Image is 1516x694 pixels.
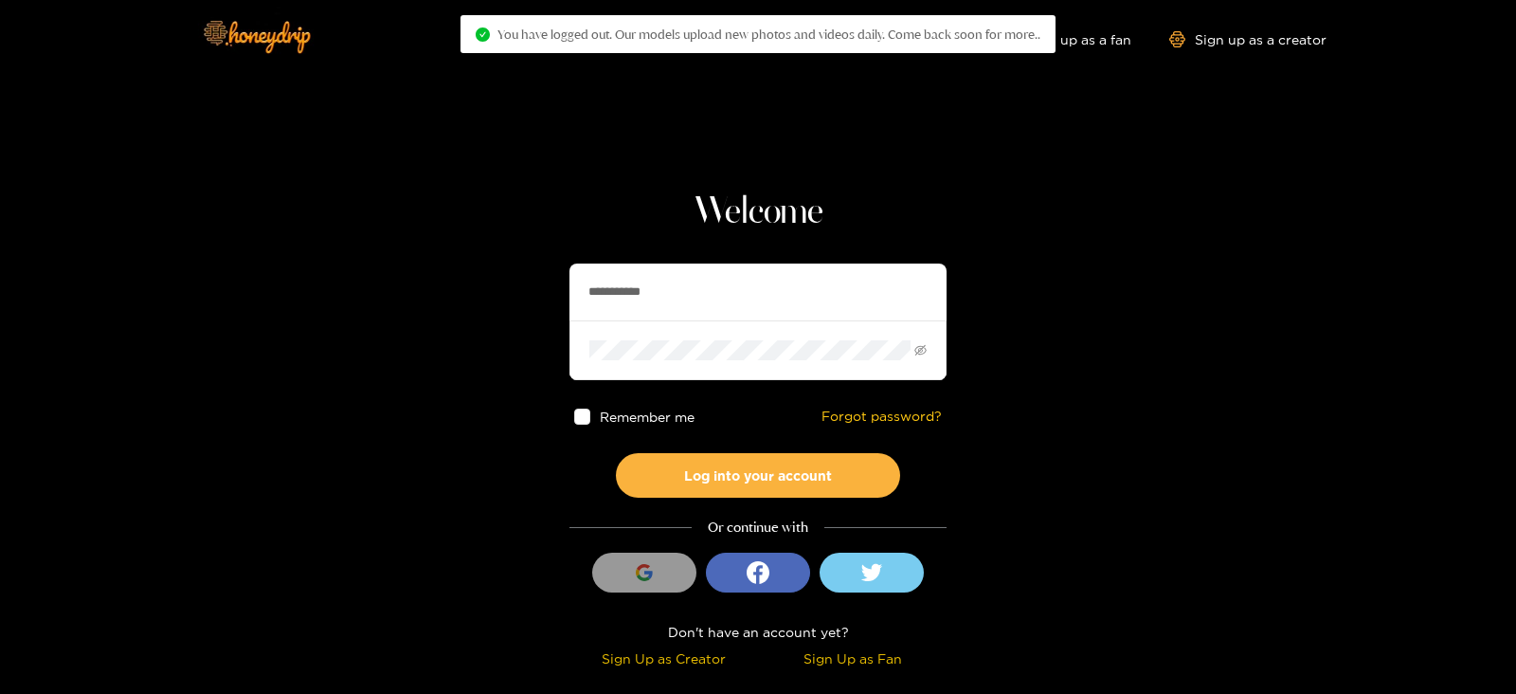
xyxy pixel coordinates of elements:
div: Sign Up as Creator [574,648,753,669]
div: Or continue with [569,517,947,539]
div: Don't have an account yet? [569,621,947,643]
span: You have logged out. Our models upload new photos and videos daily. Come back soon for more.. [497,27,1040,42]
span: Remember me [600,410,695,424]
a: Sign up as a creator [1169,31,1326,47]
div: Sign Up as Fan [763,648,942,669]
h1: Welcome [569,190,947,235]
span: eye-invisible [914,344,927,356]
button: Log into your account [616,453,900,498]
a: Forgot password? [821,409,942,425]
span: check-circle [476,27,490,42]
a: Sign up as a fan [1002,31,1131,47]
